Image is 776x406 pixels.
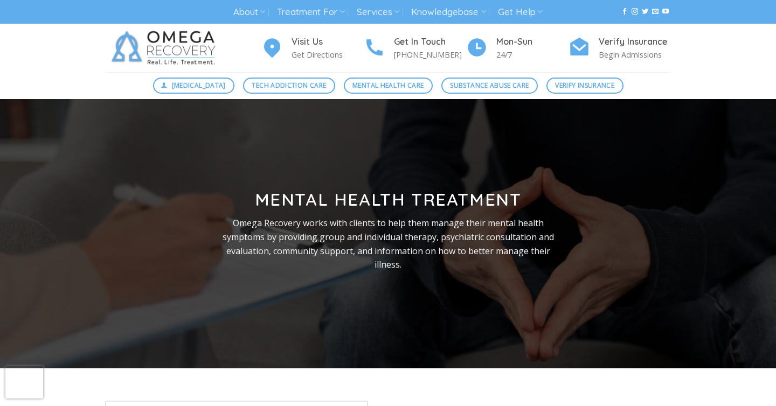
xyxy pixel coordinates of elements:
a: Follow on Twitter [642,8,648,16]
a: Send us an email [652,8,659,16]
h4: Visit Us [292,35,364,49]
h4: Get In Touch [394,35,466,49]
h4: Verify Insurance [599,35,671,49]
span: Tech Addiction Care [252,80,326,90]
a: Knowledgebase [411,2,486,22]
h4: Mon-Sun [496,35,569,49]
strong: Mental Health Treatment [255,188,522,210]
a: [MEDICAL_DATA] [153,78,235,94]
p: [PHONE_NUMBER] [394,48,466,61]
a: Mental Health Care [344,78,433,94]
span: [MEDICAL_DATA] [172,80,226,90]
span: Mental Health Care [352,80,424,90]
a: About [233,2,265,22]
iframe: reCAPTCHA [5,366,43,398]
a: Follow on Instagram [632,8,638,16]
span: Verify Insurance [555,80,614,90]
a: Services [357,2,399,22]
a: Follow on Facebook [621,8,628,16]
a: Verify Insurance [546,78,623,94]
a: Get Help [498,2,543,22]
p: 24/7 [496,48,569,61]
a: Visit Us Get Directions [261,35,364,61]
span: Substance Abuse Care [450,80,529,90]
p: Begin Admissions [599,48,671,61]
img: Omega Recovery [105,24,226,72]
a: Get In Touch [PHONE_NUMBER] [364,35,466,61]
a: Follow on YouTube [662,8,669,16]
p: Get Directions [292,48,364,61]
a: Tech Addiction Care [243,78,335,94]
a: Treatment For [277,2,344,22]
a: Substance Abuse Care [441,78,538,94]
p: Omega Recovery works with clients to help them manage their mental health symptoms by providing g... [213,216,563,271]
a: Verify Insurance Begin Admissions [569,35,671,61]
